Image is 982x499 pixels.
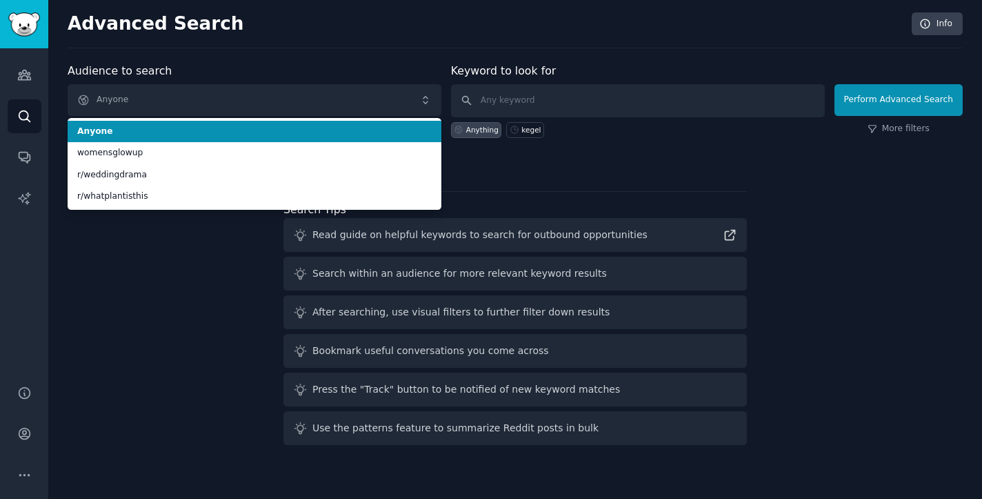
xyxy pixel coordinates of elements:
[312,305,610,320] div: After searching, use visual filters to further filter down results
[312,421,599,436] div: Use the patterns feature to summarize Reddit posts in bulk
[8,12,40,37] img: GummySearch logo
[68,13,904,35] h2: Advanced Search
[68,84,441,116] button: Anyone
[451,64,557,77] label: Keyword to look for
[312,266,607,281] div: Search within an audience for more relevant keyword results
[77,126,432,138] span: Anyone
[466,125,499,135] div: Anything
[77,190,432,203] span: r/whatplantisthis
[312,228,648,242] div: Read guide on helpful keywords to search for outbound opportunities
[283,203,346,216] label: Search Tips
[912,12,963,36] a: Info
[312,382,620,397] div: Press the "Track" button to be notified of new keyword matches
[521,125,541,135] div: kegel
[868,123,930,135] a: More filters
[451,84,825,117] input: Any keyword
[68,64,172,77] label: Audience to search
[312,344,549,358] div: Bookmark useful conversations you come across
[77,169,432,182] span: r/weddingdrama
[68,118,441,210] ul: Anyone
[834,84,963,116] button: Perform Advanced Search
[77,147,432,159] span: womensglowup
